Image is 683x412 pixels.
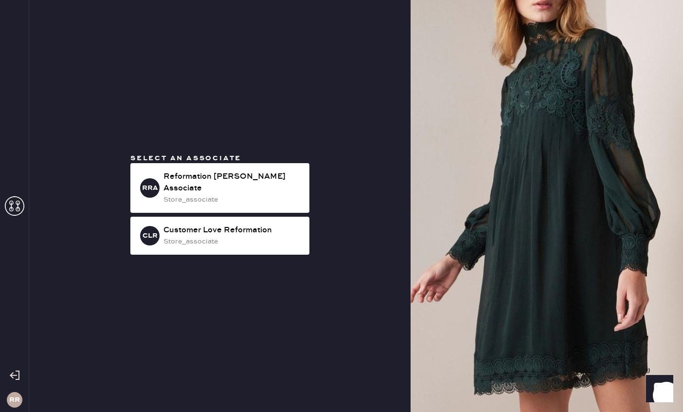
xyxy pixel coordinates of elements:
[142,185,158,191] h3: RRA
[31,71,650,82] div: Order # 81968
[130,154,241,163] span: Select an associate
[31,158,85,171] th: ID
[616,158,650,171] th: QTY
[163,236,302,247] div: store_associate
[31,171,85,184] td: 921600
[163,171,302,194] div: Reformation [PERSON_NAME] Associate
[85,171,616,184] td: Basic Strap Dress - Reformation - [PERSON_NAME] Silk Dress Cafe - Size: 4
[31,59,650,71] div: Packing list
[143,232,158,239] h3: CLR
[616,171,650,184] td: 1
[163,194,302,205] div: store_associate
[9,396,20,403] h3: RR
[637,368,679,410] iframe: Front Chat
[85,158,616,171] th: Description
[163,225,302,236] div: Customer Love Reformation
[31,97,650,109] div: Customer information
[31,109,650,144] div: # 80334 [PERSON_NAME] Godschall [PERSON_NAME][EMAIL_ADDRESS][PERSON_NAME][DOMAIN_NAME]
